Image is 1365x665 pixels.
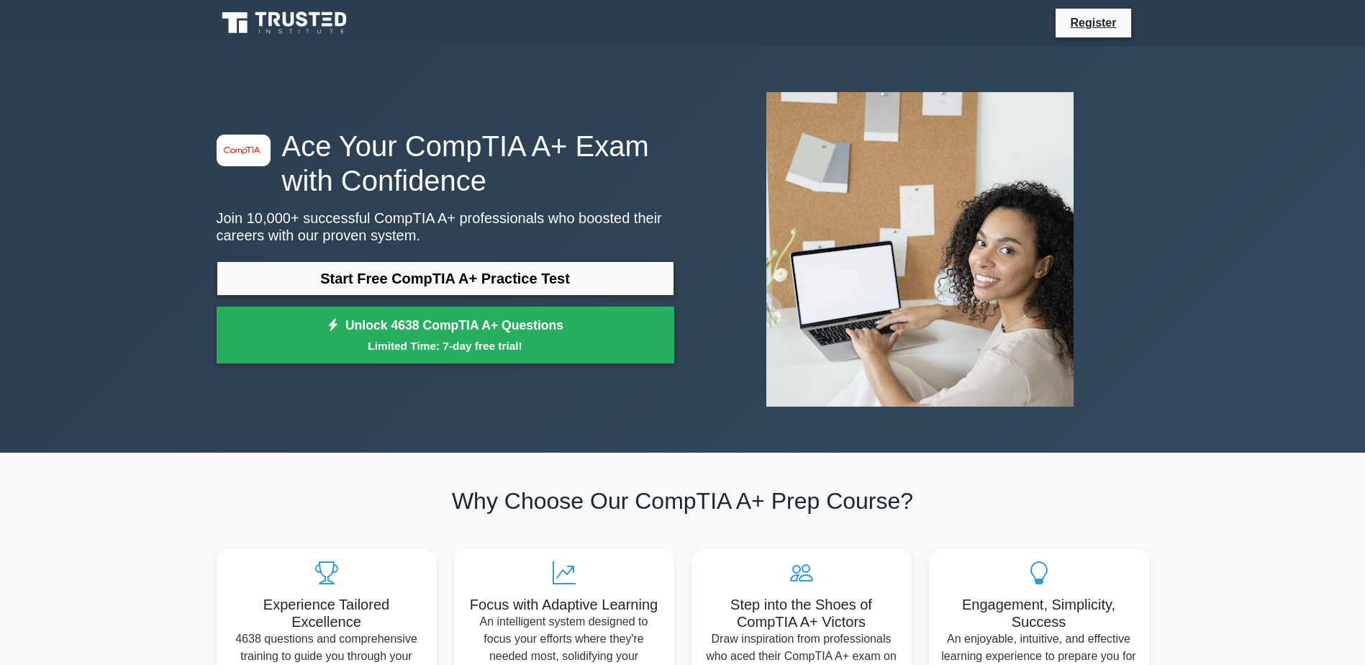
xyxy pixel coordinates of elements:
[228,596,425,630] h5: Experience Tailored Excellence
[217,261,674,296] a: Start Free CompTIA A+ Practice Test
[466,596,663,613] h5: Focus with Adaptive Learning
[940,596,1138,630] h5: Engagement, Simplicity, Success
[1061,14,1125,32] a: Register
[217,129,674,198] h1: Ace Your CompTIA A+ Exam with Confidence
[217,307,674,364] a: Unlock 4638 CompTIA A+ QuestionsLimited Time: 7-day free trial!
[217,487,1149,515] h2: Why Choose Our CompTIA A+ Prep Course?
[235,338,656,354] small: Limited Time: 7-day free trial!
[703,596,900,630] h5: Step into the Shoes of CompTIA A+ Victors
[217,209,674,244] p: Join 10,000+ successful CompTIA A+ professionals who boosted their careers with our proven system.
